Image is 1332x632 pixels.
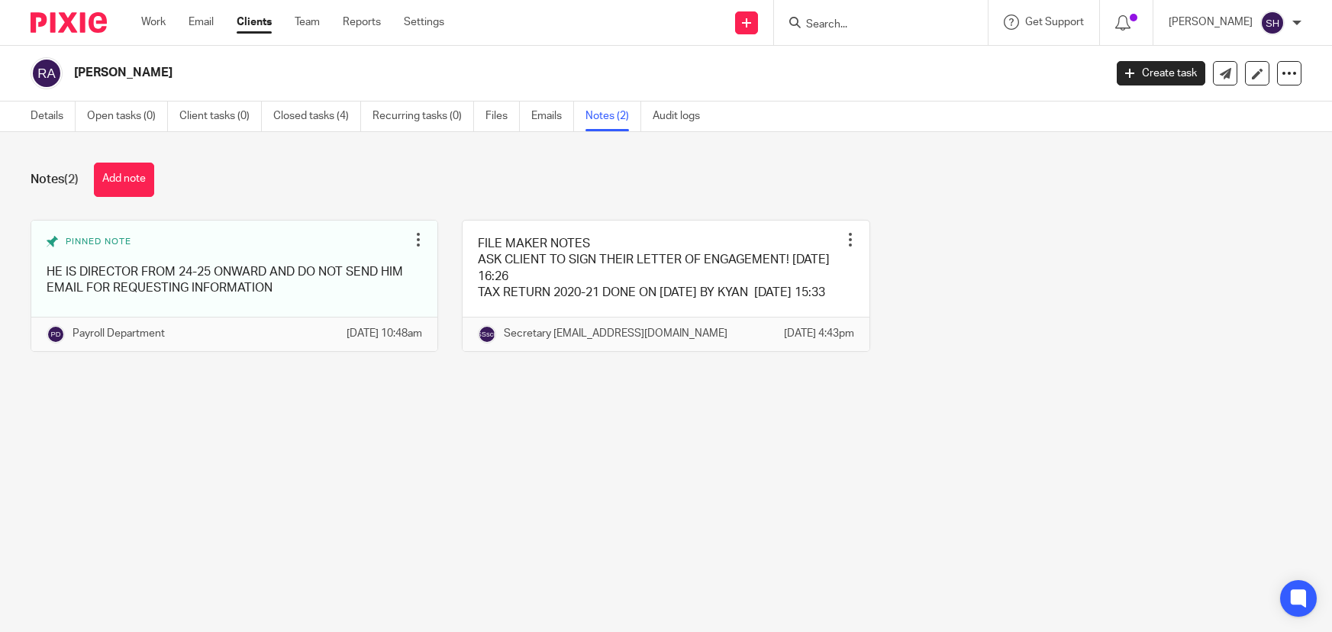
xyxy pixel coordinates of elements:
[585,102,641,131] a: Notes (2)
[1025,17,1084,27] span: Get Support
[531,102,574,131] a: Emails
[1169,15,1253,30] p: [PERSON_NAME]
[31,172,79,188] h1: Notes
[141,15,166,30] a: Work
[31,12,107,33] img: Pixie
[179,102,262,131] a: Client tasks (0)
[237,15,272,30] a: Clients
[653,102,711,131] a: Audit logs
[1260,11,1285,35] img: svg%3E
[1117,61,1205,85] a: Create task
[784,326,854,341] p: [DATE] 4:43pm
[295,15,320,30] a: Team
[47,325,65,343] img: svg%3E
[64,173,79,185] span: (2)
[94,163,154,197] button: Add note
[485,102,520,131] a: Files
[373,102,474,131] a: Recurring tasks (0)
[343,15,381,30] a: Reports
[31,102,76,131] a: Details
[273,102,361,131] a: Closed tasks (4)
[404,15,444,30] a: Settings
[74,65,890,81] h2: [PERSON_NAME]
[189,15,214,30] a: Email
[347,326,422,341] p: [DATE] 10:48am
[478,325,496,343] img: svg%3E
[31,57,63,89] img: svg%3E
[805,18,942,32] input: Search
[47,236,407,253] div: Pinned note
[87,102,168,131] a: Open tasks (0)
[504,326,727,341] p: Secretary [EMAIL_ADDRESS][DOMAIN_NAME]
[73,326,165,341] p: Payroll Department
